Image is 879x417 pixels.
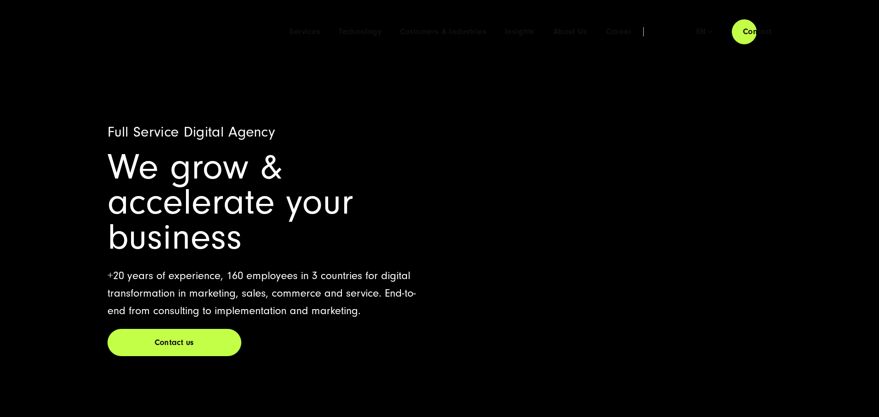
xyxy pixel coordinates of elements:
span: Full Service Digital Agency [108,124,275,140]
a: About Us [553,27,587,36]
a: Contact us [108,329,241,356]
h1: We grow & accelerate your business [108,150,429,255]
a: Customers & Industries [400,27,486,36]
img: SUNZINET Full Service Digital Agentur [108,22,190,42]
div: en [696,27,712,36]
a: Insights [505,27,535,36]
p: +20 years of experience, 160 employees in 3 countries for digital transformation in marketing, sa... [108,267,429,320]
a: Career [606,27,632,36]
a: Contact [732,18,783,45]
a: Services [289,27,320,36]
a: Technology [339,27,382,36]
